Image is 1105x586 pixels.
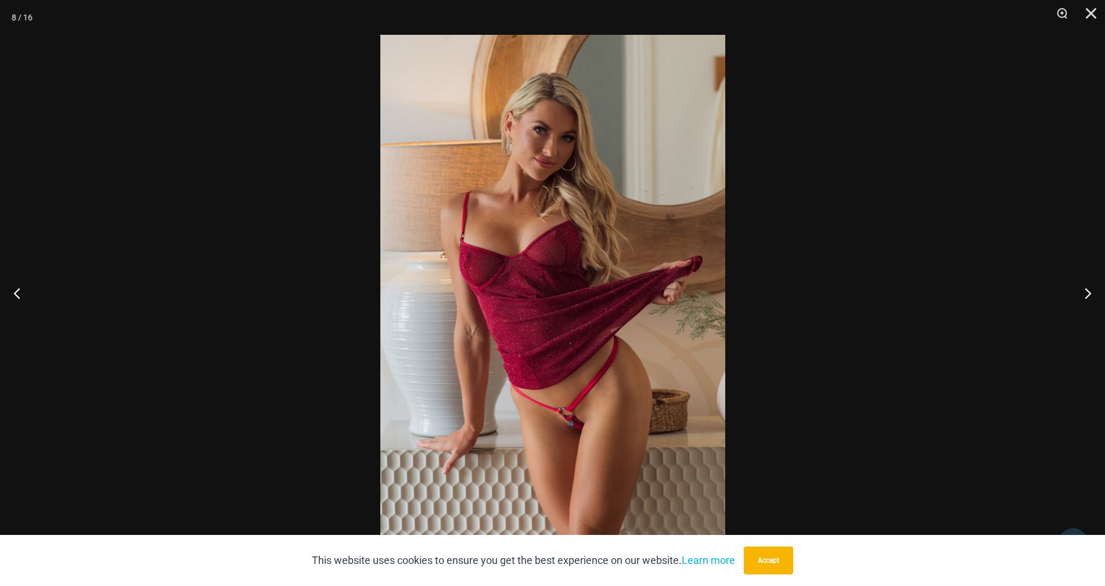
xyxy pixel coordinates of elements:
[744,547,793,574] button: Accept
[380,35,725,551] img: Guilty Pleasures Red 1260 Slip 689 Micro 01
[312,552,735,569] p: This website uses cookies to ensure you get the best experience on our website.
[682,554,735,566] a: Learn more
[12,9,33,26] div: 8 / 16
[1061,264,1105,322] button: Next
